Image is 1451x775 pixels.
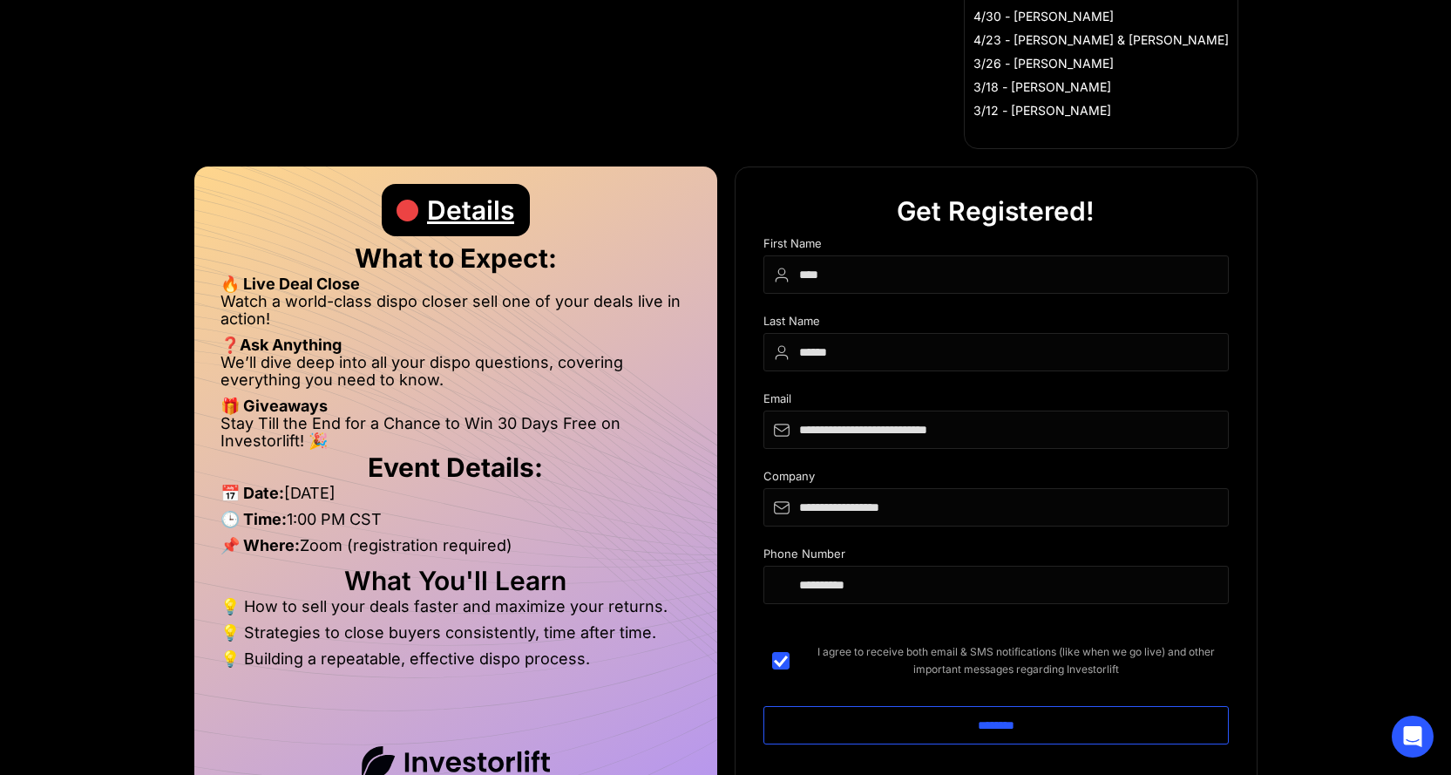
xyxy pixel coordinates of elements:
div: Company [763,470,1229,488]
li: Zoom (registration required) [220,537,691,563]
div: Open Intercom Messenger [1392,716,1434,758]
h2: What You'll Learn [220,572,691,589]
strong: What to Expect: [355,242,557,274]
div: Get Registered! [897,185,1095,237]
strong: 🔥 Live Deal Close [220,275,360,293]
li: 💡 Strategies to close buyers consistently, time after time. [220,624,691,650]
div: Details [427,184,514,236]
form: DIspo Day Main Form [763,237,1229,772]
li: Stay Till the End for a Chance to Win 30 Days Free on Investorlift! 🎉 [220,415,691,450]
strong: 📅 Date: [220,484,284,502]
strong: Event Details: [368,452,543,483]
div: First Name [763,237,1229,255]
li: 💡 How to sell your deals faster and maximize your returns. [220,598,691,624]
li: 💡 Building a repeatable, effective dispo process. [220,650,691,668]
li: Watch a world-class dispo closer sell one of your deals live in action! [220,293,691,337]
strong: 📌 Where: [220,536,300,554]
div: Last Name [763,315,1229,333]
li: 1:00 PM CST [220,511,691,537]
strong: 🎁 Giveaways [220,397,328,415]
span: I agree to receive both email & SMS notifications (like when we go live) and other important mess... [803,643,1229,678]
div: Email [763,392,1229,411]
li: [DATE] [220,485,691,511]
strong: ❓Ask Anything [220,336,342,354]
li: We’ll dive deep into all your dispo questions, covering everything you need to know. [220,354,691,398]
strong: 🕒 Time: [220,510,287,528]
div: Phone Number [763,547,1229,566]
